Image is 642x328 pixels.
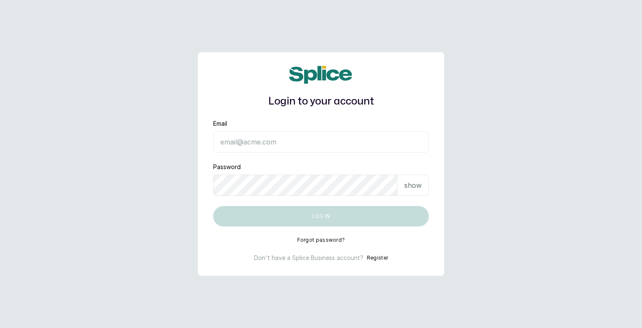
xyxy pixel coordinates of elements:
[213,94,429,109] h1: Login to your account
[367,254,388,262] button: Register
[404,180,422,190] p: show
[213,119,227,128] label: Email
[254,254,363,262] p: Don't have a Splice Business account?
[297,237,345,243] button: Forgot password?
[213,163,241,171] label: Password
[213,206,429,226] button: Log in
[213,131,429,153] input: email@acme.com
